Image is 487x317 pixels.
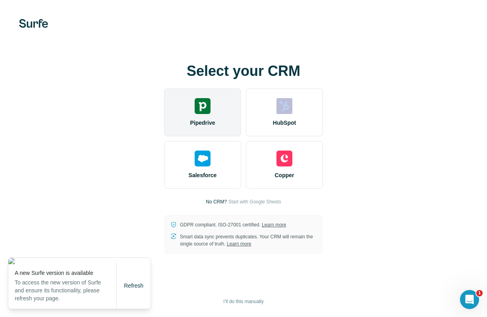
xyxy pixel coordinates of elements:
[15,278,116,302] p: To access the new version of Surfe and ensure its functionality, please refresh your page.
[276,151,292,166] img: copper's logo
[180,233,317,247] p: Smart data sync prevents duplicates. Your CRM will remain the single source of truth.
[218,296,269,307] button: I’ll do this manually
[19,19,48,28] img: Surfe's logo
[124,282,143,289] span: Refresh
[15,269,116,277] p: A new Surfe version is available
[190,119,215,127] span: Pipedrive
[8,258,151,264] img: 0c313e7d-e5d6-4c96-bdb4-d88e98e2103c
[227,241,251,247] a: Learn more
[223,298,263,305] span: I’ll do this manually
[206,198,227,205] p: No CRM?
[275,171,294,179] span: Copper
[118,278,149,293] button: Refresh
[476,290,483,296] span: 1
[460,290,479,309] iframe: Intercom live chat
[195,151,211,166] img: salesforce's logo
[276,98,292,114] img: hubspot's logo
[164,63,323,79] h1: Select your CRM
[262,222,286,228] a: Learn more
[228,198,281,205] button: Start with Google Sheets
[189,171,217,179] span: Salesforce
[273,119,296,127] span: HubSpot
[195,98,211,114] img: pipedrive's logo
[180,221,286,228] p: GDPR compliant. ISO-27001 certified.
